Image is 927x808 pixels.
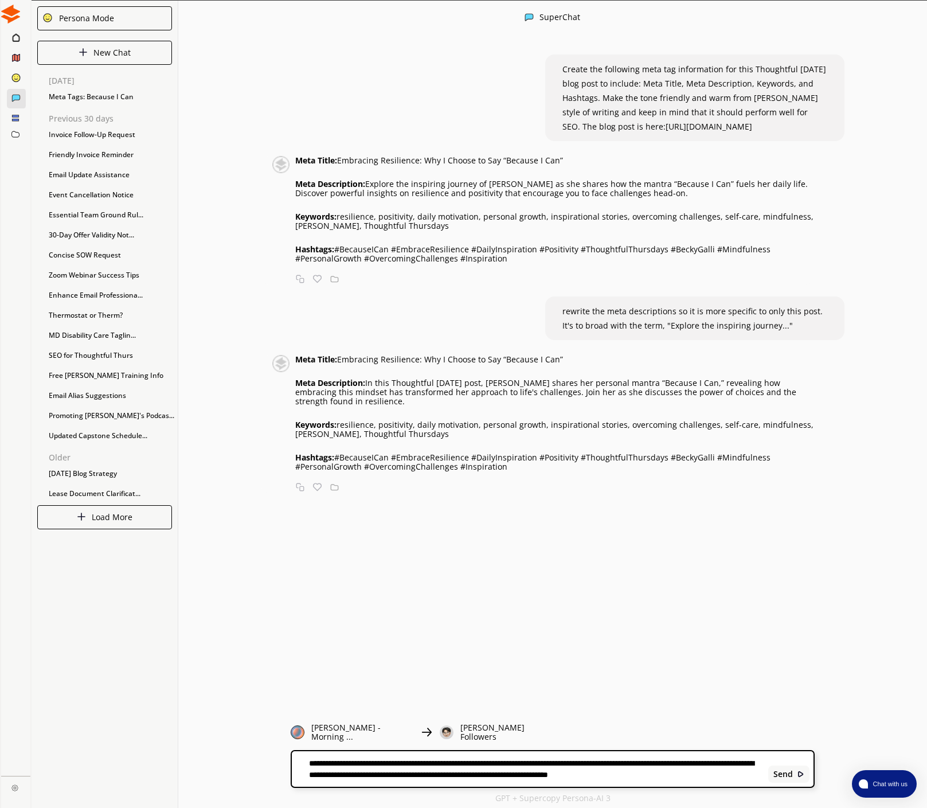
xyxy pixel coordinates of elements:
[43,267,178,284] div: Zoom Webinar Success Tips
[79,48,88,57] img: Close
[49,453,178,462] p: Older
[295,155,337,166] strong: Meta Title:
[43,186,178,204] div: Event Cancellation Notice
[43,465,178,482] div: [DATE] Blog Strategy
[43,247,178,264] div: Concise SOW Request
[295,212,815,231] p: resilience, positivity, daily motivation, personal growth, inspirational stories, overcoming chal...
[43,166,178,184] div: Email Update Assistance
[43,387,178,404] div: Email Alias Suggestions
[43,227,178,244] div: 30-Day Offer Validity Not...
[440,725,453,739] img: Close
[42,13,53,23] img: Close
[330,275,339,283] img: Save
[295,355,815,364] p: Embracing Resilience: Why I Choose to Say “Because I Can”
[43,88,178,106] div: Meta Tags: Because I Can
[295,377,365,388] strong: Meta Description:
[43,146,178,163] div: Friendly Invoice Reminder
[296,483,304,491] img: Copy
[295,452,334,463] strong: Hashtags:
[295,378,815,406] p: In this Thoughtful [DATE] post, [PERSON_NAME] shares her personal mantra “Because I Can,” reveali...
[330,483,339,491] img: Save
[797,770,805,778] img: Close
[295,178,365,189] strong: Meta Description:
[295,211,337,222] strong: Keywords:
[92,513,132,522] p: Load More
[43,347,178,364] div: SEO for Thoughtful Thurs
[495,794,611,803] p: GPT + Supercopy Persona-AI 3
[296,275,304,283] img: Copy
[49,76,178,85] p: [DATE]
[43,206,178,224] div: Essential Team Ground Rul...
[460,723,553,741] p: [PERSON_NAME] Followers
[43,427,178,444] div: Updated Capstone Schedule...
[272,156,290,173] img: Close
[291,725,304,739] img: Close
[1,776,30,797] a: Close
[11,784,18,791] img: Close
[295,354,337,365] strong: Meta Title:
[1,5,20,24] img: Close
[43,485,178,502] div: Lease Document Clarificat...
[49,114,178,123] p: Previous 30 days
[43,367,178,384] div: Free [PERSON_NAME] Training Info
[295,156,815,165] p: Embracing Resilience: Why I Choose to Say “Because I Can”
[773,770,793,779] b: Send
[311,723,413,741] p: [PERSON_NAME] - Morning ...
[295,245,815,263] p: #BecauseICan #EmbraceResilience #DailyInspiration #Positivity #ThoughtfulThursdays #BeckyGalli #M...
[93,48,131,57] p: New Chat
[295,244,334,255] strong: Hashtags:
[43,126,178,143] div: Invoice Follow-Up Request
[666,121,752,132] a: [URL][DOMAIN_NAME]
[43,287,178,304] div: Enhance Email Professiona...
[77,512,86,521] img: Close
[868,779,910,789] span: Chat with us
[313,275,322,283] img: Favorite
[295,420,815,439] p: resilience, positivity, daily motivation, personal growth, inspirational stories, overcoming chal...
[313,483,322,491] img: Favorite
[295,419,337,430] strong: Keywords:
[562,64,826,132] span: Create the following meta tag information for this Thoughtful [DATE] blog post to include: Meta T...
[43,327,178,344] div: MD Disability Care Taglin...
[43,407,178,424] div: Promoting [PERSON_NAME]'s Podcas...
[295,179,815,198] p: Explore the inspiring journey of [PERSON_NAME] as she shares how the mantra “Because I Can” fuels...
[420,725,433,739] img: Close
[562,306,823,331] span: rewrite the meta descriptions so it is more specific to only this post. It's to broad with the te...
[272,355,290,372] img: Close
[852,770,917,798] button: atlas-launcher
[539,13,580,24] div: SuperChat
[525,13,534,22] img: Close
[55,14,114,23] div: Persona Mode
[295,453,815,471] p: #BecauseICan #EmbraceResilience #DailyInspiration #Positivity #ThoughtfulThursdays #BeckyGalli #M...
[43,307,178,324] div: Thermostat or Therm?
